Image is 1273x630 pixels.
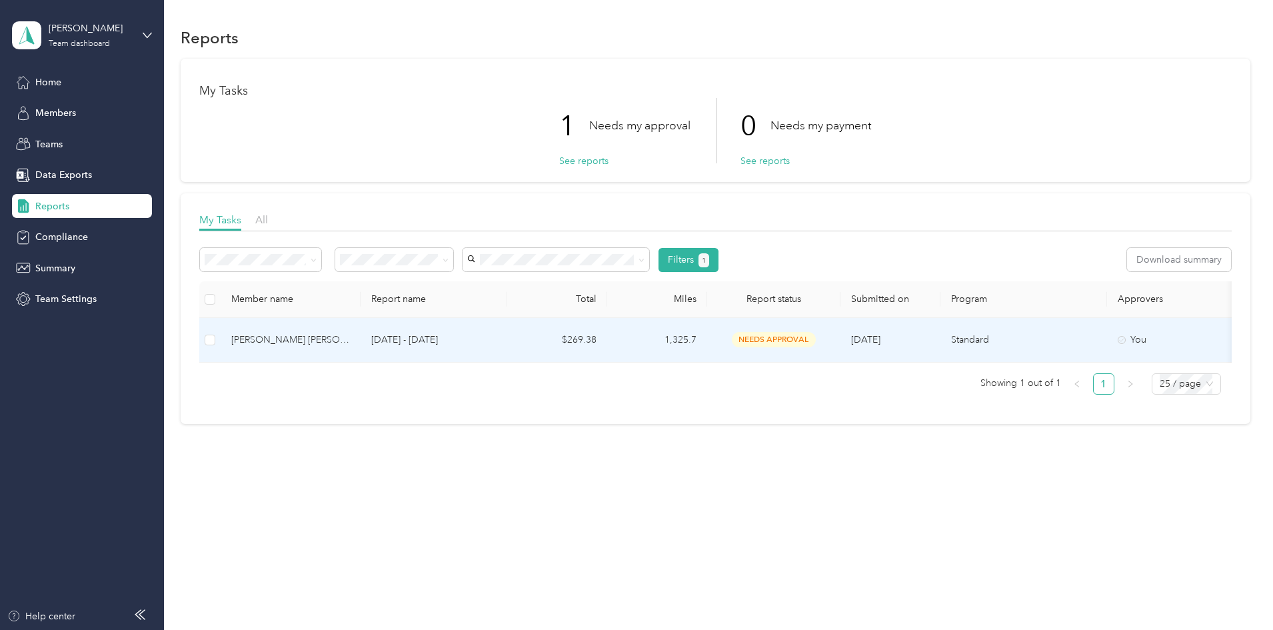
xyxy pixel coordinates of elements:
td: Standard [940,318,1107,363]
th: Program [940,281,1107,318]
span: [DATE] [851,334,880,345]
span: Teams [35,137,63,151]
div: Miles [618,293,696,305]
div: Team dashboard [49,40,110,48]
li: 1 [1093,373,1114,395]
span: Data Exports [35,168,92,182]
button: right [1120,373,1141,395]
button: See reports [559,154,609,168]
span: Compliance [35,230,88,244]
button: Download summary [1127,248,1231,271]
span: Team Settings [35,292,97,306]
button: 1 [698,253,710,267]
button: See reports [740,154,790,168]
span: Report status [718,293,830,305]
th: Member name [221,281,361,318]
p: Standard [951,333,1096,347]
td: 1,325.7 [607,318,707,363]
span: Members [35,106,76,120]
th: Report name [361,281,507,318]
p: Needs my payment [770,117,871,134]
h1: Reports [181,31,239,45]
li: Previous Page [1066,373,1088,395]
p: Needs my approval [589,117,690,134]
div: [PERSON_NAME] [PERSON_NAME] [231,333,350,347]
div: [PERSON_NAME] [49,21,132,35]
td: $269.38 [507,318,607,363]
div: You [1118,333,1230,347]
button: left [1066,373,1088,395]
iframe: Everlance-gr Chat Button Frame [1198,555,1273,630]
span: 1 [702,255,706,267]
span: Summary [35,261,75,275]
h1: My Tasks [199,84,1232,98]
span: Reports [35,199,69,213]
div: Page Size [1152,373,1221,395]
a: 1 [1094,374,1114,394]
div: Total [518,293,597,305]
span: Showing 1 out of 1 [980,373,1061,393]
p: 1 [559,98,589,154]
p: [DATE] - [DATE] [371,333,497,347]
span: All [255,213,268,226]
button: Filters1 [658,248,719,272]
span: right [1126,380,1134,388]
div: Member name [231,293,350,305]
button: Help center [7,609,75,623]
span: left [1073,380,1081,388]
span: Home [35,75,61,89]
p: 0 [740,98,770,154]
th: Approvers [1107,281,1240,318]
th: Submitted on [840,281,940,318]
li: Next Page [1120,373,1141,395]
span: needs approval [732,332,816,347]
span: My Tasks [199,213,241,226]
span: 25 / page [1160,374,1213,394]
